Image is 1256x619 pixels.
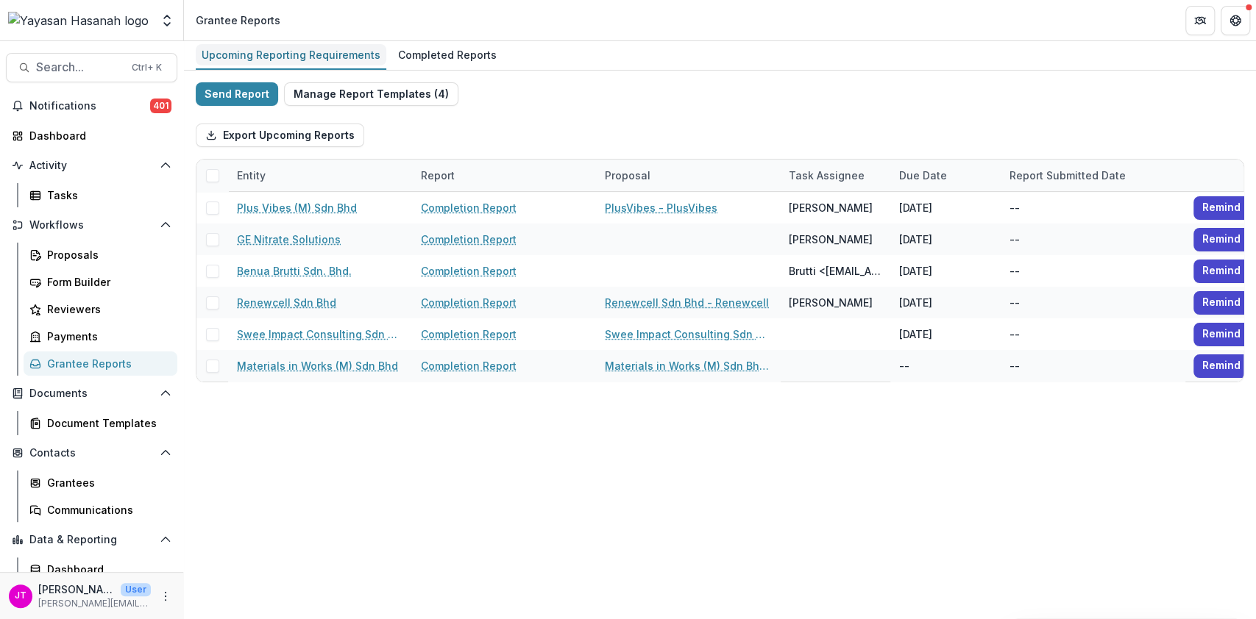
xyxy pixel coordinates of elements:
[1193,323,1249,346] button: Remind
[890,223,1001,255] div: [DATE]
[890,255,1001,287] div: [DATE]
[890,192,1001,223] div: [DATE]
[29,128,166,143] div: Dashboard
[29,100,150,112] span: Notifications
[6,441,177,465] button: Open Contacts
[6,382,177,405] button: Open Documents
[47,247,166,262] div: Proposals
[228,160,412,191] div: Entity
[1010,200,1020,215] div: --
[596,160,780,191] div: Proposal
[412,160,596,191] div: Report
[6,124,177,148] a: Dashboard
[47,329,166,344] div: Payments
[1193,291,1249,315] button: Remind
[29,447,154,459] span: Contacts
[1001,160,1185,191] div: Report Submitted Date
[47,301,166,317] div: Reviewers
[421,358,517,373] a: Completion Report
[421,295,517,310] a: Completion Report
[789,200,873,215] div: [PERSON_NAME]
[605,200,717,215] a: PlusVibes - PlusVibes
[38,597,151,610] p: [PERSON_NAME][EMAIL_ADDRESS][DOMAIN_NAME]
[196,82,278,106] button: Send Report
[789,295,873,310] div: [PERSON_NAME]
[24,297,177,321] a: Reviewers
[780,168,873,183] div: Task Assignee
[1010,232,1020,247] div: --
[15,591,26,601] div: Josselyn Tan
[196,124,364,147] button: Export Upcoming Reports
[6,53,177,82] button: Search...
[605,358,771,373] a: Materials in Works (M) Sdn Bhd - Material in Works
[1010,326,1020,342] div: --
[196,44,386,65] div: Upcoming Reporting Requirements
[24,183,177,207] a: Tasks
[1193,228,1249,251] button: Remind
[890,168,956,183] div: Due Date
[789,263,881,279] div: Brutti <[EMAIL_ADDRESS][DOMAIN_NAME]>
[6,528,177,551] button: Open Data & Reporting
[24,324,177,348] a: Payments
[1001,168,1135,183] div: Report Submitted Date
[237,200,357,215] a: Plus Vibes (M) Sdn Bhd
[237,326,403,342] a: Swee Impact Consulting Sdn Bhd
[890,160,1001,191] div: Due Date
[8,12,149,29] img: Yayasan Hasanah logo
[6,154,177,177] button: Open Activity
[1193,260,1249,283] button: Remind
[6,213,177,237] button: Open Workflows
[1193,354,1249,378] button: Remind
[38,582,115,597] p: [PERSON_NAME]
[24,498,177,522] a: Communications
[24,557,177,582] a: Dashboard
[392,41,503,70] a: Completed Reports
[157,6,177,35] button: Open entity switcher
[1010,263,1020,279] div: --
[1010,358,1020,373] div: --
[392,44,503,65] div: Completed Reports
[412,168,464,183] div: Report
[47,274,166,290] div: Form Builder
[780,160,890,191] div: Task Assignee
[47,187,166,203] div: Tasks
[421,263,517,279] a: Completion Report
[237,295,336,310] a: Renewcell Sdn Bhd
[421,326,517,342] a: Completion Report
[36,60,123,74] span: Search...
[47,562,166,577] div: Dashboard
[129,60,165,76] div: Ctrl + K
[47,415,166,431] div: Document Templates
[890,350,1001,382] div: --
[29,160,154,172] span: Activity
[596,168,659,183] div: Proposal
[121,583,151,596] p: User
[24,351,177,376] a: Grantee Reports
[24,243,177,267] a: Proposals
[47,475,166,490] div: Grantees
[1010,295,1020,310] div: --
[29,387,154,400] span: Documents
[237,358,398,373] a: Materials in Works (M) Sdn Bhd
[47,356,166,371] div: Grantee Reports
[24,411,177,435] a: Document Templates
[605,295,769,310] a: Renewcell Sdn Bhd - Renewcell
[1221,6,1250,35] button: Get Help
[29,219,154,232] span: Workflows
[284,82,458,106] button: Manage Report Templates (4)
[190,10,286,31] nav: breadcrumb
[150,99,171,113] span: 401
[789,232,873,247] div: [PERSON_NAME]
[24,270,177,294] a: Form Builder
[890,287,1001,318] div: [DATE]
[237,232,341,247] a: GE Nitrate Solutions
[47,502,166,518] div: Communications
[421,232,517,247] a: Completion Report
[605,326,771,342] a: Swee Impact Consulting Sdn Bhd - manekNya
[228,168,274,183] div: Entity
